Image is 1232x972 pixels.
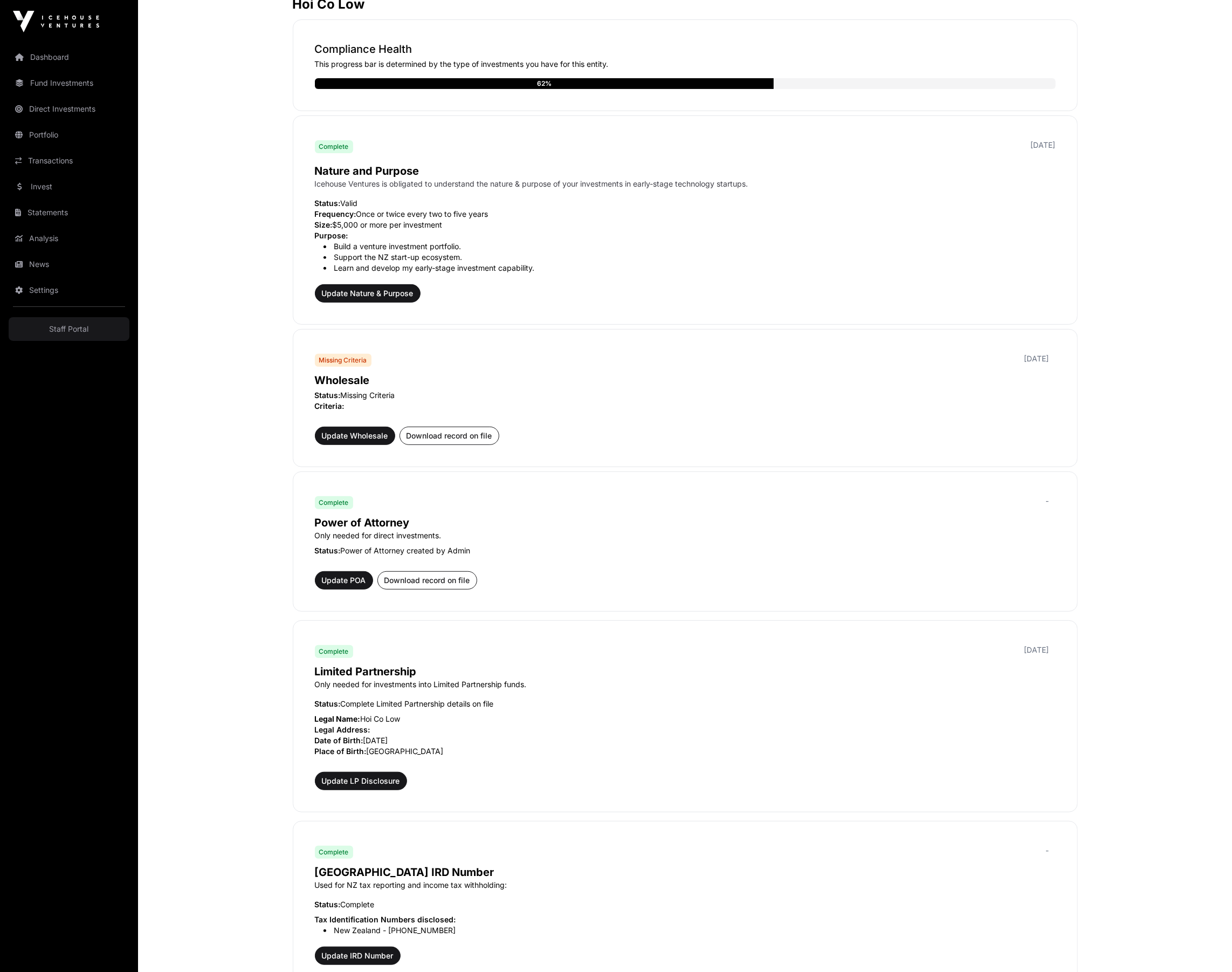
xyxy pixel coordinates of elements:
[315,900,341,909] span: Status:
[315,284,421,303] button: Update Nature & Purpose
[315,699,1056,709] p: Complete Limited Partnership details on file
[315,947,401,965] button: Update IRD Number
[319,142,349,151] span: Complete
[315,373,1056,388] p: Wholesale
[9,278,129,302] a: Settings
[315,198,341,208] span: Status:
[315,865,1056,880] p: [GEOGRAPHIC_DATA] IRD Number
[1024,645,1049,655] p: [DATE]
[315,179,1056,189] p: Icehouse Ventures is obligated to understand the nature & purpose of your investments in early-st...
[322,288,414,299] span: Update Nature & Purpose
[13,11,99,32] img: Icehouse Ventures Logo
[1046,845,1049,856] p: -
[9,252,129,276] a: News
[315,735,1056,746] p: [DATE]
[315,515,1056,530] p: Power of Attorney
[315,571,373,590] button: Update POA
[315,914,1056,925] p: Tax Identification Numbers disclosed:
[315,209,356,218] span: Frequency:
[319,356,367,365] span: Missing Criteria
[315,664,1056,679] p: Limited Partnership
[315,220,333,229] span: Size:
[9,45,129,69] a: Dashboard
[322,950,394,961] span: Update IRD Number
[315,209,1056,220] p: Once or twice every two to five years
[315,714,1056,724] p: Hoi Co Low
[315,679,1056,690] p: Only needed for investments into Limited Partnership funds.
[400,427,499,445] button: Download record on file
[319,848,349,857] span: Complete
[1031,140,1056,150] p: [DATE]
[319,647,349,656] span: Complete
[322,575,366,586] span: Update POA
[377,571,477,590] button: Download record on file
[9,123,129,147] a: Portfolio
[319,498,349,507] span: Complete
[315,230,1056,241] p: Purpose:
[9,175,129,198] a: Invest
[322,776,400,786] span: Update LP Disclosure
[315,530,1056,541] p: Only needed for direct investments.
[315,746,1056,757] p: [GEOGRAPHIC_DATA]
[9,317,129,341] a: Staff Portal
[322,430,388,441] span: Update Wholesale
[315,545,1056,556] p: Power of Attorney created by Admin
[315,772,407,790] button: Update LP Disclosure
[315,747,367,756] span: Place of Birth:
[324,263,1056,273] li: Learn and develop my early-stage investment capability.
[315,390,1056,401] p: Missing Criteria
[315,714,361,723] span: Legal Name:
[315,198,1056,209] p: Valid
[315,725,370,734] span: Legal Address:
[9,97,129,121] a: Direct Investments
[324,925,1056,936] li: New Zealand - [PHONE_NUMBER]
[9,149,129,173] a: Transactions
[315,736,363,745] span: Date of Birth:
[315,546,341,555] span: Status:
[315,899,1056,910] p: Complete
[315,778,407,789] a: Update LP Disclosure
[384,575,470,586] span: Download record on file
[315,880,1056,891] p: Used for NZ tax reporting and income tax withholding:
[315,220,1056,230] p: $5,000 or more per investment
[315,699,341,708] span: Status:
[315,59,1056,70] p: This progress bar is determined by the type of investments you have for this entity.
[324,252,1056,263] li: Support the NZ start-up ecosystem.
[9,227,129,250] a: Analysis
[324,241,1056,252] li: Build a venture investment portfolio.
[1178,920,1232,972] iframe: Chat Widget
[1024,353,1049,364] p: [DATE]
[537,78,552,89] div: 62%
[315,401,345,410] span: Criteria:
[315,427,395,445] button: Update Wholesale
[315,163,1056,179] p: Nature and Purpose
[9,71,129,95] a: Fund Investments
[9,201,129,224] a: Statements
[315,391,341,400] span: Status:
[1046,496,1049,506] p: -
[315,42,1056,57] p: Compliance Health
[407,430,492,441] span: Download record on file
